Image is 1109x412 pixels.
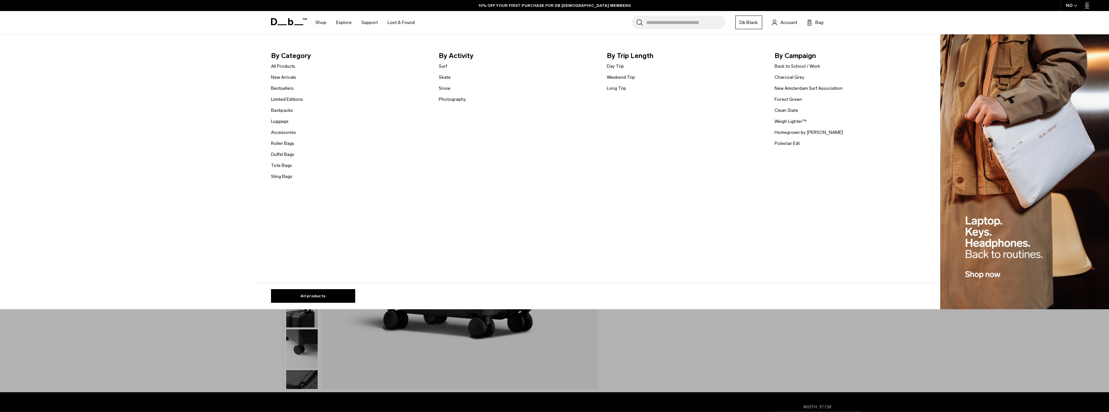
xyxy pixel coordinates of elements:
[271,74,296,81] a: New Arrivals
[775,96,802,103] a: Forest Green
[271,129,296,136] a: Accessories
[607,63,624,70] a: Day Trip
[775,74,804,81] a: Charcoal Grey
[271,151,294,158] a: Duffel Bags
[775,118,807,125] a: Weigh Lighter™
[775,107,798,114] a: Clean Slate
[439,74,451,81] a: Skate
[815,19,823,26] span: Bag
[271,173,292,180] a: Sling Bags
[439,96,466,103] a: Photography
[780,19,797,26] span: Account
[607,85,626,92] a: Long Trip
[336,11,352,34] a: Explore
[775,85,843,92] a: New Amsterdam Surf Association
[775,51,932,61] span: By Campaign
[271,63,295,70] a: All Products
[775,140,801,147] a: Polestar Edt.
[271,289,355,303] a: All products
[271,107,293,114] a: Backpacks
[271,96,303,103] a: Limited Editions
[271,140,294,147] a: Roller Bags
[607,51,764,61] span: By Trip Length
[271,162,292,169] a: Tote Bags
[772,18,797,26] a: Account
[807,18,823,26] button: Bag
[315,11,326,34] a: Shop
[479,3,631,8] a: 10% OFF YOUR FIRST PURCHASE FOR DB [DEMOGRAPHIC_DATA] MEMBERS
[271,85,294,92] a: Bestsellers
[361,11,378,34] a: Support
[271,118,289,125] a: Luggage
[439,51,596,61] span: By Activity
[607,74,635,81] a: Weekend Trip
[775,129,843,136] a: Homegrown by [PERSON_NAME]
[388,11,415,34] a: Lost & Found
[311,11,420,34] nav: Main Navigation
[735,16,762,29] a: Db Black
[775,63,820,70] a: Back to School / Work
[271,51,429,61] span: By Category
[439,85,450,92] a: Snow
[439,63,447,70] a: Surf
